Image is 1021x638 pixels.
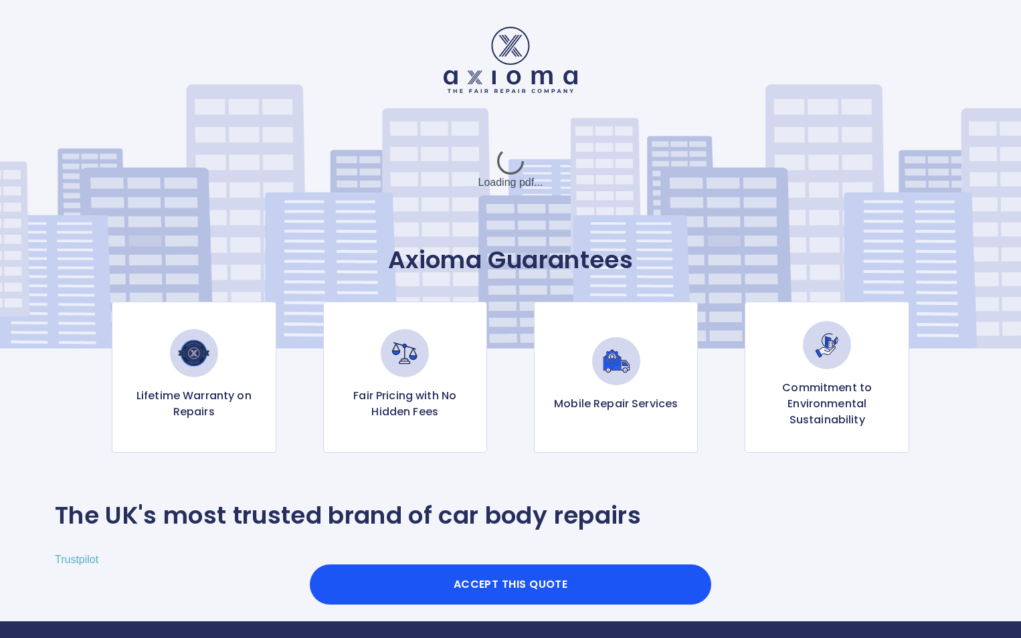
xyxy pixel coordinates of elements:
[55,245,966,275] p: Axioma Guarantees
[55,554,98,565] a: Trustpilot
[444,27,577,93] img: Logo
[756,380,897,428] p: Commitment to Environmental Sustainability
[592,337,640,385] img: Mobile Repair Services
[410,136,611,203] div: Loading pdf...
[803,321,851,369] img: Commitment to Environmental Sustainability
[554,396,678,412] p: Mobile Repair Services
[381,329,429,377] img: Fair Pricing with No Hidden Fees
[55,501,641,530] p: The UK's most trusted brand of car body repairs
[123,388,264,420] p: Lifetime Warranty on Repairs
[310,564,711,605] button: Accept this Quote
[335,388,476,420] p: Fair Pricing with No Hidden Fees
[170,329,218,377] img: Lifetime Warranty on Repairs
